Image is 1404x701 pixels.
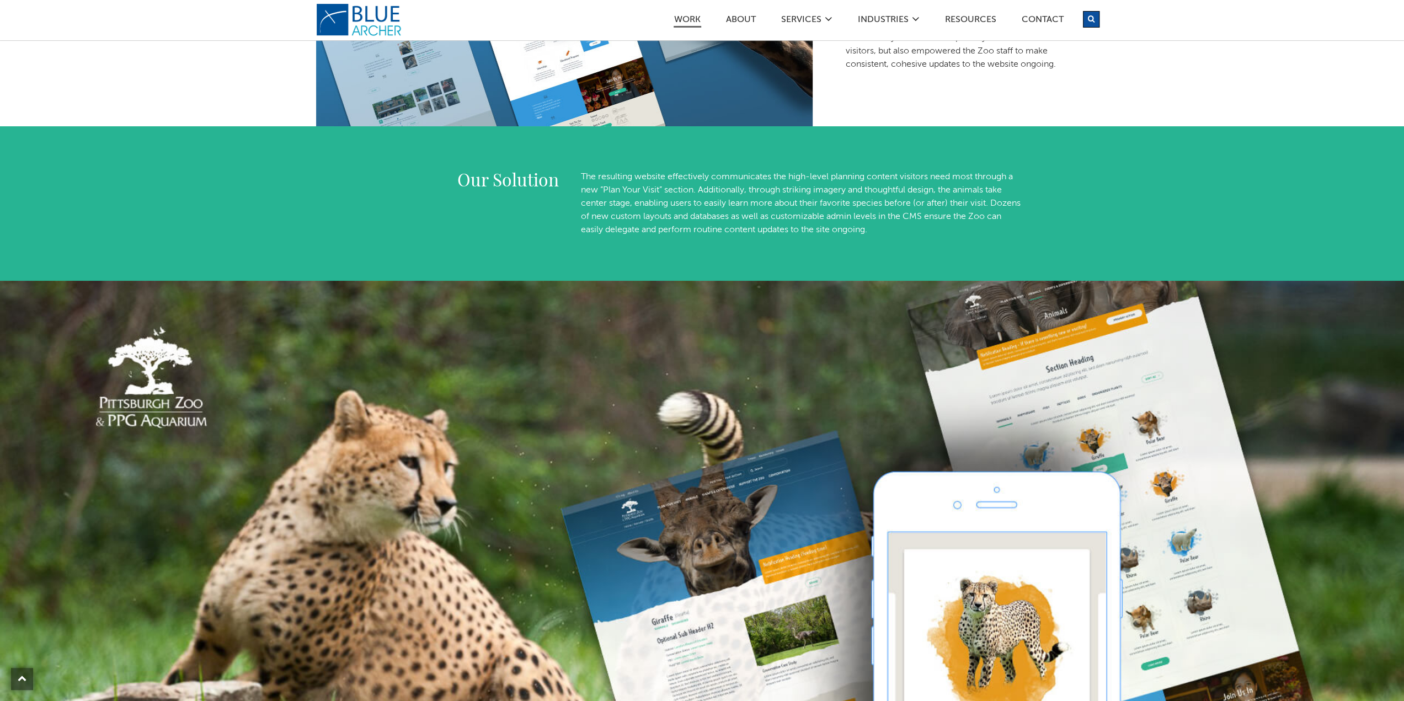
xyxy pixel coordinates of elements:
h2: Our Solution [316,170,559,188]
a: ABOUT [725,15,756,27]
a: Contact [1021,15,1064,27]
a: Work [674,15,701,28]
a: Resources [944,15,997,27]
p: The resulting website effectively communicates the high-level planning content visitors need most... [580,170,1022,237]
a: Industries [857,15,909,27]
a: logo [316,3,404,36]
a: SERVICES [781,15,822,27]
p: Blue [PERSON_NAME] needed to create a modern solution that not only catered to the primary conten... [846,18,1088,71]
